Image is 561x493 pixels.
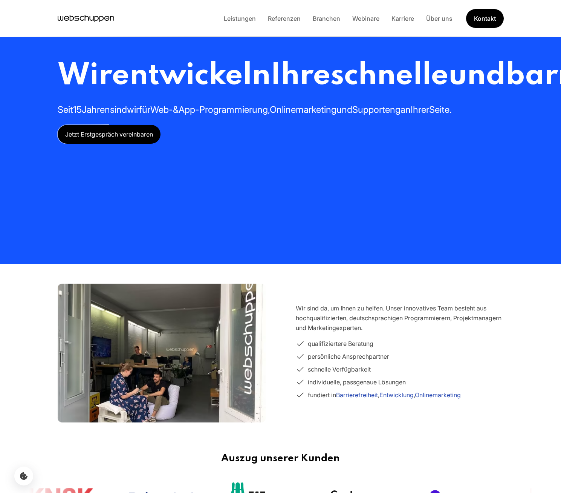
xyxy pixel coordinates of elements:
[271,61,330,91] span: Ihre
[127,104,139,115] span: wir
[330,61,448,91] span: schnelle
[307,15,346,22] a: Branchen
[429,104,452,115] span: Seite.
[112,61,271,91] span: entwickeln
[296,303,504,333] p: Wir sind da, um Ihnen zu helfen. Unser innovatives Team besteht aus hochqualifizierten, deutschsp...
[400,104,411,115] span: an
[346,15,385,22] a: Webinare
[150,104,173,115] span: Web-
[379,391,414,399] a: Entwicklung
[411,104,429,115] span: Ihrer
[58,13,114,24] a: Hauptseite besuchen
[58,104,73,115] span: Seit
[82,104,110,115] span: Jahren
[308,364,371,374] span: schnelle Verfügbarkeit
[308,352,389,361] span: persönliche Ansprechpartner
[110,104,127,115] span: sind
[58,264,266,443] img: Team im webschuppen-Büro in Hamburg
[420,15,459,22] a: Über uns
[262,15,307,22] a: Referenzen
[139,104,150,115] span: für
[58,61,112,91] span: Wir
[58,125,161,144] a: Jetzt Erstgespräch vereinbaren
[14,467,33,485] button: Cookie-Einstellungen öffnen
[336,391,378,399] a: Barrierefreiheit
[179,104,270,115] span: App-Programmierung,
[73,104,82,115] span: 15
[466,9,504,28] a: Get Started
[308,339,373,349] span: qualifiziertere Beratung
[218,15,262,22] a: Leistungen
[173,104,179,115] span: &
[308,390,461,400] span: fundiert in , ,
[352,104,385,115] span: Support
[336,104,352,115] span: und
[308,377,406,387] span: individuelle, passgenaue Lösungen
[385,104,400,115] span: eng
[385,15,420,22] a: Karriere
[270,104,336,115] span: Onlinemarketing
[415,391,461,399] a: Onlinemarketing
[448,61,505,91] span: und
[29,453,532,465] h3: Auszug unserer Kunden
